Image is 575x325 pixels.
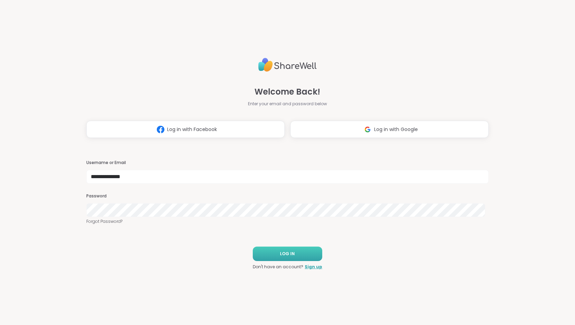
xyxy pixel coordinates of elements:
[86,121,285,138] button: Log in with Facebook
[154,123,167,136] img: ShareWell Logomark
[280,251,295,257] span: LOG IN
[253,247,322,261] button: LOG IN
[290,121,489,138] button: Log in with Google
[167,126,217,133] span: Log in with Facebook
[86,193,489,199] h3: Password
[86,218,489,225] a: Forgot Password?
[248,101,327,107] span: Enter your email and password below
[253,264,303,270] span: Don't have an account?
[361,123,374,136] img: ShareWell Logomark
[305,264,322,270] a: Sign up
[258,55,317,75] img: ShareWell Logo
[254,86,320,98] span: Welcome Back!
[374,126,418,133] span: Log in with Google
[86,160,489,166] h3: Username or Email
